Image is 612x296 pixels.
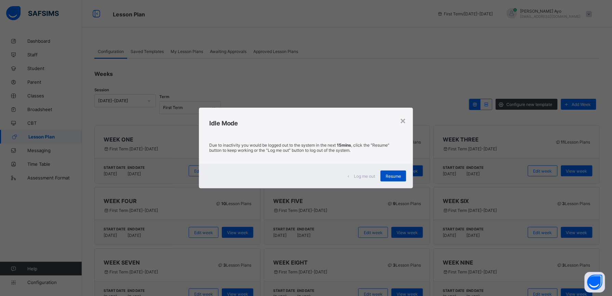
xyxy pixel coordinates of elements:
div: × [400,115,406,126]
strong: 15mins [337,143,351,148]
button: Open asap [585,272,605,293]
p: Due to inactivity you would be logged out to the system in the next , click the "Resume" button t... [209,143,403,153]
span: Log me out [354,174,375,179]
h2: Idle Mode [209,120,403,127]
span: Resume [386,174,401,179]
